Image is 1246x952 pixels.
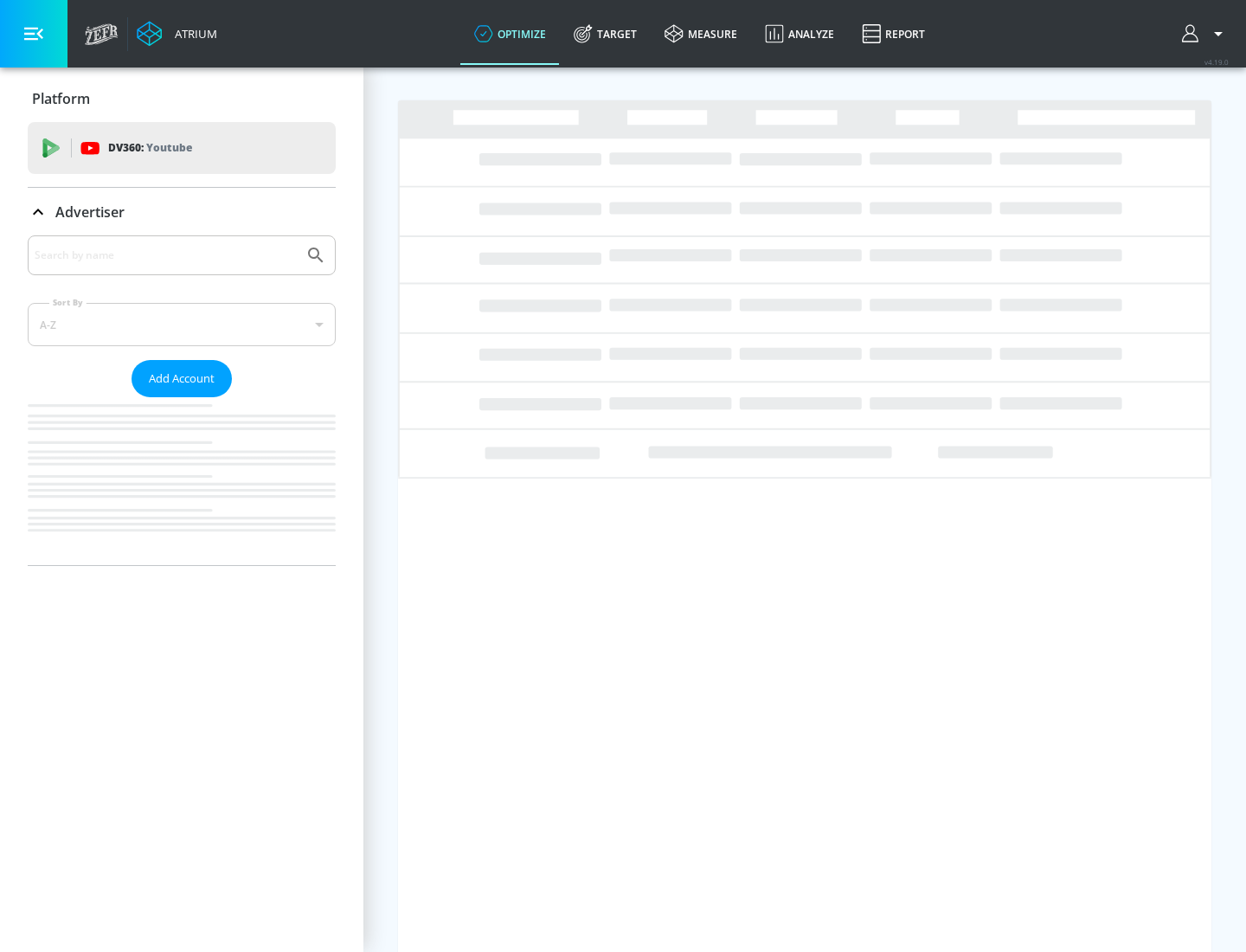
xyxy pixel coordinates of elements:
a: Analyze [751,3,848,65]
div: Atrium [168,26,217,42]
span: Add Account [149,369,215,389]
div: Advertiser [28,188,336,236]
p: DV360: [108,138,192,158]
div: Platform [28,74,336,123]
div: Advertiser [28,235,336,565]
input: Search by name [35,244,297,267]
p: Advertiser [55,203,125,222]
span: v 4.19.0 [1204,57,1229,67]
div: DV360: Youtube [28,122,336,174]
a: Target [560,3,651,65]
button: Add Account [132,360,232,397]
nav: list of Advertiser [28,397,336,565]
div: A-Z [28,303,336,346]
a: measure [651,3,751,65]
a: Atrium [137,21,217,47]
a: optimize [460,3,560,65]
p: Youtube [146,138,192,157]
p: Platform [32,89,90,108]
a: Report [848,3,939,65]
label: Sort By [49,297,87,308]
